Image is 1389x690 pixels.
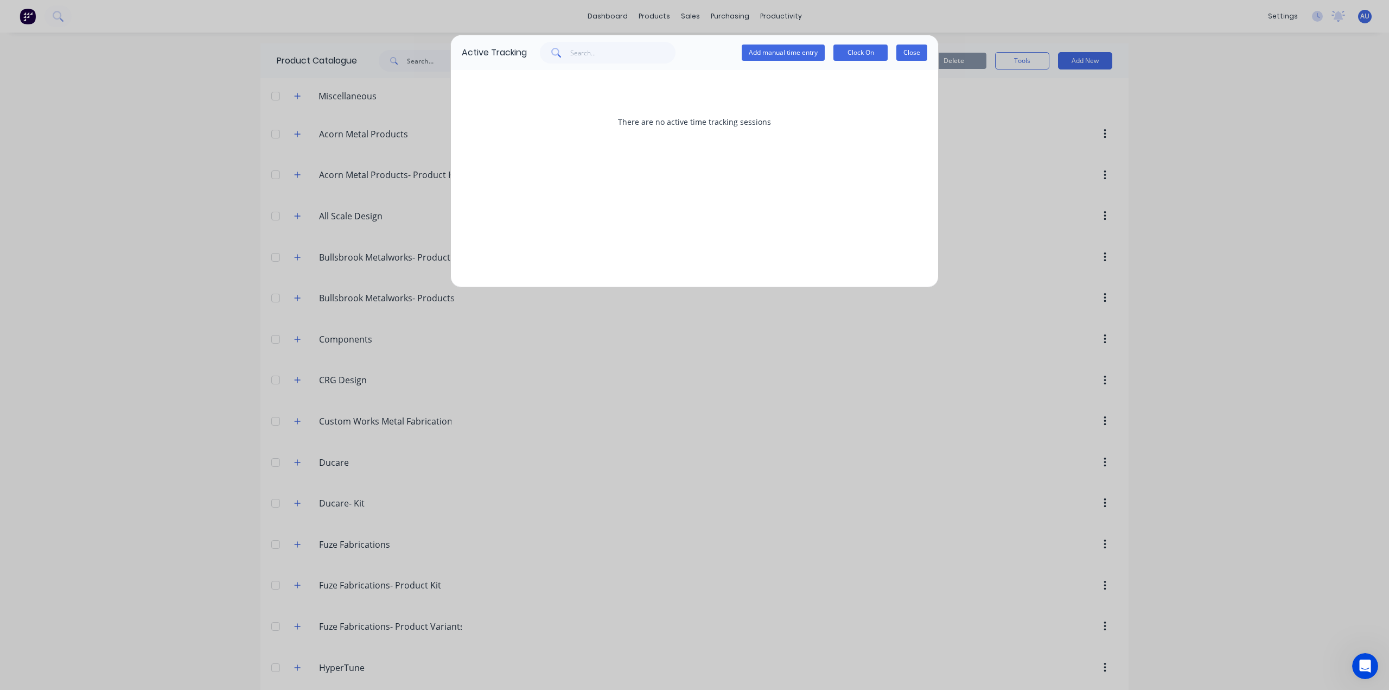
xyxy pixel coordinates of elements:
div: Active Tracking [462,46,527,59]
button: Clock On [833,45,888,61]
input: Search... [570,42,676,64]
div: There are no active time tracking sessions [462,81,927,162]
iframe: Intercom live chat [1352,653,1378,679]
button: Close [896,45,927,61]
button: Add manual time entry [742,45,825,61]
